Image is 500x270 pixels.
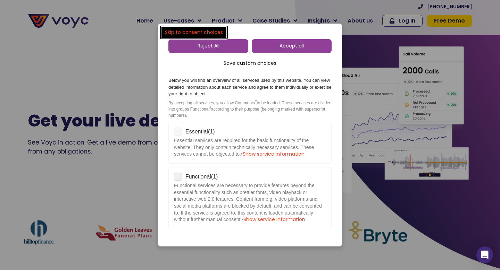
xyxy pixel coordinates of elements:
a: Save custom choices [168,56,332,70]
span: Reject All [198,43,219,50]
p: Below you will find an overview of all services used by this website. You can view detailed infor... [168,78,332,96]
div: • [174,137,326,158]
sup: 2 [255,99,257,103]
span: By accepting all services, you allow Comments to be loaded. These services are divided into group... [168,101,332,118]
a: Skip to consent choices [161,27,226,38]
span: Save custom choices [224,60,276,67]
sup: 2 [209,106,211,109]
a: Reject All [168,39,248,53]
span: Essential ( 1 ) [185,128,215,134]
a: Privacy Policy [143,144,176,151]
span: Essential services are required for the basic functionality of the website. They only contain tec... [174,138,314,157]
span: Functional ( 1 ) [185,174,218,180]
span: Phone [92,28,109,36]
a: Accept all [252,39,332,53]
a: Show service information [243,216,305,223]
span: Functional services are necessary to provide features beyond the essential functionality such as ... [174,183,322,222]
a: Show service information [243,150,305,157]
span: Job title [92,56,116,64]
div: • [174,182,326,223]
span: Accept all [280,43,304,50]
